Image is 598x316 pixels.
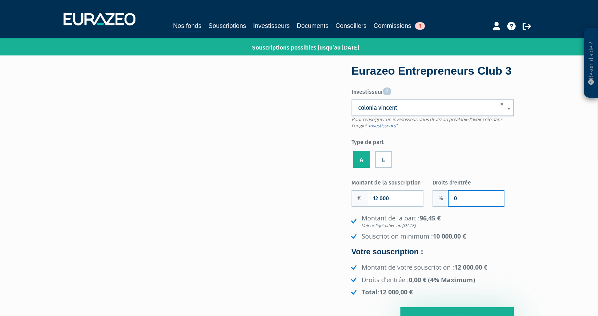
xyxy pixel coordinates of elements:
strong: 12 000,00 € [379,288,413,296]
strong: Total [362,288,378,296]
li: Montant de la part : [349,214,514,229]
strong: 96,45 € [362,214,514,229]
label: Droits d'entrée [433,176,514,187]
a: Investisseurs [253,21,290,31]
a: Conseillers [335,21,367,31]
strong: 12 000,00 € [454,263,487,271]
li: : [349,288,514,297]
em: Valeur liquidative au [DATE] [362,223,514,228]
label: Type de part [352,136,514,146]
label: Investisseur [352,85,514,96]
input: Frais d'entrée [449,191,504,206]
p: Besoin d'aide ? [587,32,595,95]
label: Montant de la souscription [352,176,433,187]
span: Pour renseigner un investisseur, vous devez au préalable l'avoir créé dans l'onglet [352,116,502,129]
strong: 0,00 € (4% Maximum) [409,276,475,284]
label: A [353,151,370,168]
iframe: Eurazeo Entrepreneurs Club 3 [84,66,331,205]
a: "Investisseurs" [367,122,397,129]
p: Souscriptions possibles jusqu’au [DATE] [232,40,359,52]
h4: Votre souscription : [352,248,514,256]
li: Souscription minimum : [349,232,514,241]
a: Commissions1 [374,21,425,31]
li: Montant de votre souscription : [349,263,514,272]
a: Nos fonds [173,21,201,32]
li: Droits d'entrée : [349,276,514,285]
img: 1732889491-logotype_eurazeo_blanc_rvb.png [64,13,135,25]
a: Documents [297,21,328,31]
div: Eurazeo Entrepreneurs Club 3 [352,63,514,79]
label: E [375,151,392,168]
span: 1 [415,22,425,30]
strong: 10 000,00 € [433,232,466,240]
input: Montant de la souscription souhaité [368,191,423,206]
a: Souscriptions [208,21,246,31]
span: colonia vincent [358,104,494,112]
